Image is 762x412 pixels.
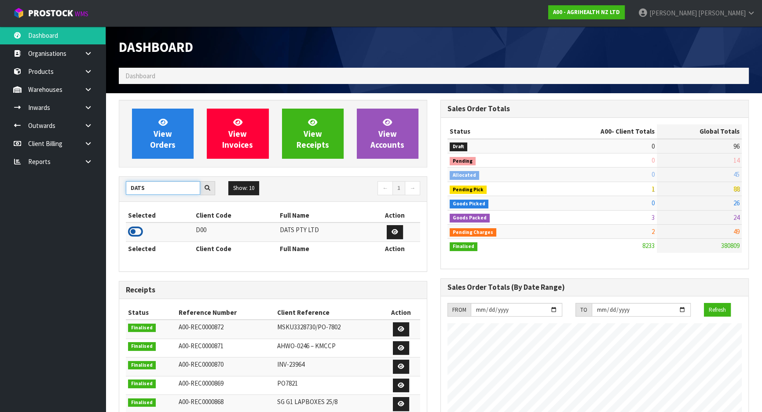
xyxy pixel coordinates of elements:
[733,170,740,179] span: 45
[575,303,592,317] div: TO
[652,199,655,207] span: 0
[545,124,657,139] th: - Client Totals
[733,156,740,164] span: 14
[652,227,655,236] span: 2
[194,222,278,241] td: D00
[704,303,731,317] button: Refresh
[450,200,488,208] span: Goods Picked
[652,142,655,150] span: 0
[733,213,740,222] span: 24
[125,72,155,80] span: Dashboard
[357,109,418,159] a: ViewAccounts
[733,199,740,207] span: 26
[75,10,88,18] small: WMS
[13,7,24,18] img: cube-alt.png
[450,242,477,251] span: Finalised
[277,360,304,368] span: INV-23964
[126,286,420,294] h3: Receipts
[277,397,337,406] span: SG G1 LAPBOXES 25/8
[282,109,344,159] a: ViewReceipts
[278,208,369,222] th: Full Name
[194,241,278,255] th: Client Code
[652,170,655,179] span: 0
[132,109,194,159] a: ViewOrders
[179,342,223,350] span: A00-REC0000871
[277,379,298,387] span: PO7821
[277,323,341,331] span: MSKU3328730/PO-7802
[733,185,740,193] span: 88
[179,323,223,331] span: A00-REC0000872
[721,241,740,250] span: 380809
[207,109,268,159] a: ViewInvoices
[194,208,278,222] th: Client Code
[450,214,490,222] span: Goods Packed
[405,181,420,195] a: →
[370,117,404,150] span: View Accounts
[126,306,176,320] th: Status
[548,5,625,19] a: A00 - AGRIHEALTH NZ LTD
[128,379,156,388] span: Finalised
[447,124,545,139] th: Status
[447,303,471,317] div: FROM
[369,208,420,222] th: Action
[652,185,655,193] span: 1
[392,181,405,195] a: 1
[450,186,487,194] span: Pending Pick
[277,342,336,350] span: AHWO-0246 – KMCCP
[179,397,223,406] span: A00-REC0000868
[128,342,156,351] span: Finalised
[128,324,156,332] span: Finalised
[649,9,697,17] span: [PERSON_NAME]
[128,361,156,370] span: Finalised
[278,222,369,241] td: DATS PTY LTD
[179,360,223,368] span: A00-REC0000870
[126,241,194,255] th: Selected
[382,306,420,320] th: Action
[297,117,329,150] span: View Receipts
[150,117,176,150] span: View Orders
[179,379,223,387] span: A00-REC0000869
[450,142,467,151] span: Draft
[553,8,620,16] strong: A00 - AGRIHEALTH NZ LTD
[126,208,194,222] th: Selected
[119,39,193,55] span: Dashboard
[28,7,73,19] span: ProStock
[369,241,420,255] th: Action
[733,142,740,150] span: 96
[652,156,655,164] span: 0
[176,306,275,320] th: Reference Number
[222,117,253,150] span: View Invoices
[447,283,742,292] h3: Sales Order Totals (By Date Range)
[228,181,259,195] button: Show: 10
[278,241,369,255] th: Full Name
[652,213,655,222] span: 3
[126,181,200,195] input: Search clients
[657,124,742,139] th: Global Totals
[450,228,496,237] span: Pending Charges
[601,127,612,135] span: A00
[450,157,476,166] span: Pending
[377,181,393,195] a: ←
[128,398,156,407] span: Finalised
[733,227,740,236] span: 49
[447,105,742,113] h3: Sales Order Totals
[280,181,421,197] nav: Page navigation
[450,171,479,180] span: Allocated
[642,241,655,250] span: 8233
[698,9,746,17] span: [PERSON_NAME]
[275,306,382,320] th: Client Reference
